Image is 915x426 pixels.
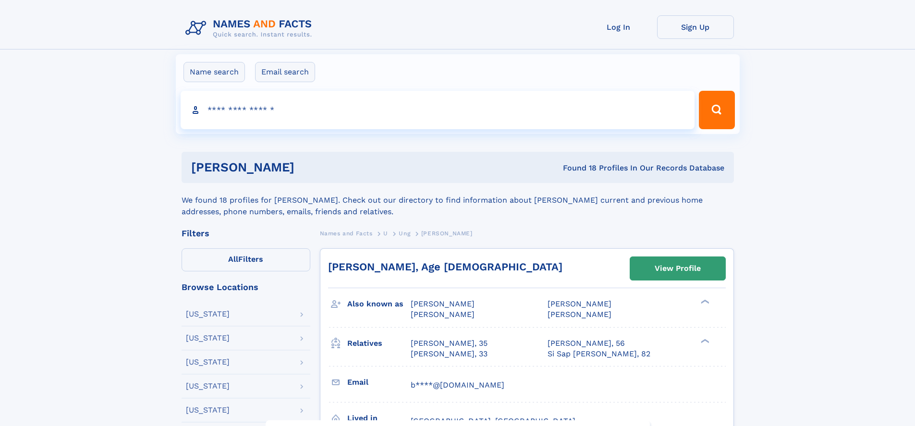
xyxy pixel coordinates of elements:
[411,299,475,308] span: [PERSON_NAME]
[186,382,230,390] div: [US_STATE]
[228,255,238,264] span: All
[411,416,575,426] span: [GEOGRAPHIC_DATA], [GEOGRAPHIC_DATA]
[699,91,734,129] button: Search Button
[428,163,724,173] div: Found 18 Profiles In Our Records Database
[186,310,230,318] div: [US_STATE]
[655,257,701,280] div: View Profile
[630,257,725,280] a: View Profile
[182,15,320,41] img: Logo Names and Facts
[182,248,310,271] label: Filters
[181,91,695,129] input: search input
[698,299,710,305] div: ❯
[328,261,562,273] a: [PERSON_NAME], Age [DEMOGRAPHIC_DATA]
[548,310,611,319] span: [PERSON_NAME]
[186,406,230,414] div: [US_STATE]
[383,227,388,239] a: U
[347,296,411,312] h3: Also known as
[186,334,230,342] div: [US_STATE]
[182,183,734,218] div: We found 18 profiles for [PERSON_NAME]. Check out our directory to find information about [PERSON...
[191,161,429,173] h1: [PERSON_NAME]
[182,283,310,292] div: Browse Locations
[320,227,373,239] a: Names and Facts
[383,230,388,237] span: U
[548,338,625,349] a: [PERSON_NAME], 56
[183,62,245,82] label: Name search
[698,338,710,344] div: ❯
[411,310,475,319] span: [PERSON_NAME]
[186,358,230,366] div: [US_STATE]
[347,374,411,390] h3: Email
[548,299,611,308] span: [PERSON_NAME]
[255,62,315,82] label: Email search
[548,349,650,359] a: Si Sap [PERSON_NAME], 82
[421,230,473,237] span: [PERSON_NAME]
[657,15,734,39] a: Sign Up
[411,349,488,359] a: [PERSON_NAME], 33
[399,227,410,239] a: Ung
[347,335,411,352] h3: Relatives
[399,230,410,237] span: Ung
[580,15,657,39] a: Log In
[182,229,310,238] div: Filters
[411,338,488,349] a: [PERSON_NAME], 35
